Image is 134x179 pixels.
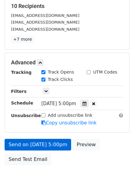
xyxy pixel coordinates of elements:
[11,101,33,105] strong: Schedule
[103,150,134,179] iframe: Chat Widget
[93,69,117,75] label: UTM Codes
[73,139,100,150] a: Preview
[5,139,71,150] a: Send on [DATE] 5:00pm
[48,69,74,75] label: Track Opens
[11,89,27,94] strong: Filters
[41,120,97,126] a: Copy unsubscribe link
[11,113,41,118] strong: Unsubscribe
[11,3,123,10] h5: 10 Recipients
[11,59,123,66] h5: Advanced
[41,101,76,106] span: [DATE] 5:00pm
[11,36,34,43] a: +7 more
[48,112,93,119] label: Add unsubscribe link
[11,70,32,75] strong: Tracking
[11,27,79,32] small: [EMAIL_ADDRESS][DOMAIN_NAME]
[48,76,73,83] label: Track Clicks
[11,20,79,25] small: [EMAIL_ADDRESS][DOMAIN_NAME]
[5,154,51,165] a: Send Test Email
[11,13,79,18] small: [EMAIL_ADDRESS][DOMAIN_NAME]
